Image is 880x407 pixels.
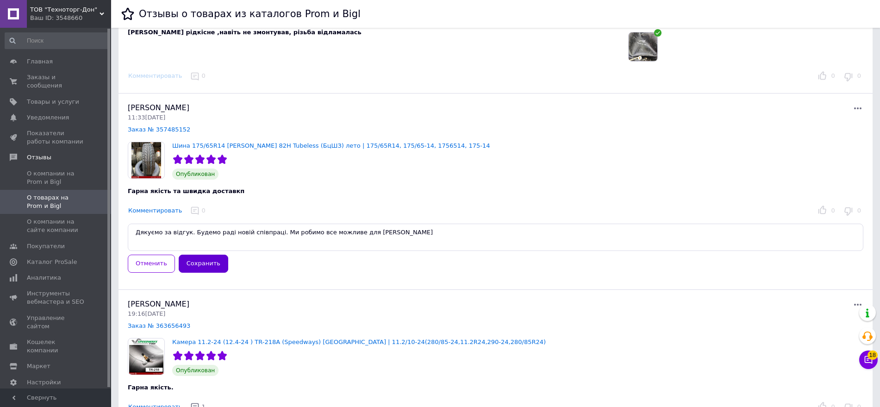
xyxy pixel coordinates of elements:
[27,153,51,162] span: Отзывы
[172,365,218,376] span: Опубликован
[30,14,111,22] div: Ваш ID: 3548660
[27,362,50,370] span: Маркет
[128,206,182,216] button: Комментировать
[128,142,164,178] img: Шина 175/65R14 Premiorri Solazo 82Н Tubeless (БцШЗ) лето | 175/65R14, 175/65-14, 1756514, 175-14
[27,218,86,234] span: О компании на сайте компании
[868,351,878,360] span: 18
[172,338,546,345] a: Камера 11.2-24 (12.4-24 ) TR-218A (Speedways) [GEOGRAPHIC_DATA] | 11.2/10-24(280/85-24,11.2R24,29...
[27,129,86,146] span: Показатели работы компании
[27,338,86,355] span: Кошелек компании
[859,351,878,369] button: Чат с покупателем18
[27,378,61,387] span: Настройки
[128,322,190,329] a: Заказ № 363656493
[128,338,164,375] img: Камера 11.2-24 (12.4-24 ) TR-218A (Speedways) Индия | 11.2/10-24(280/85-24,11.2R24,290-24,280/85R24)
[172,142,490,149] a: Шина 175/65R14 [PERSON_NAME] 82Н Tubeless (БцШЗ) лето | 175/65R14, 175/65-14, 1756514, 175-14
[139,8,361,19] h1: Отзывы о товарах из каталогов Prom и Bigl
[27,314,86,331] span: Управление сайтом
[30,6,100,14] span: ТОВ "Техноторг-Дон"
[128,188,244,194] span: Гарна якість та швидка доставкп
[27,258,77,266] span: Каталог ProSale
[128,255,175,273] button: Отменить
[172,169,218,180] span: Опубликован
[128,224,863,251] textarea: Дякуємо за відгук. Будемо раді новій співпраці. Ми робимо все можливе для [PERSON_NAME]
[128,310,165,317] span: 19:16[DATE]
[27,73,86,90] span: Заказы и сообщения
[128,300,189,308] span: [PERSON_NAME]
[27,194,86,210] span: О товарах на Prom и Bigl
[27,169,86,186] span: О компании на Prom и Bigl
[5,32,109,49] input: Поиск
[128,29,362,36] span: [PERSON_NAME] рідкісне ,навіть не змонтував, різьба відламалась
[27,242,65,250] span: Покупатели
[27,98,79,106] span: Товары и услуги
[179,255,228,273] button: Сохранить
[27,57,53,66] span: Главная
[27,113,69,122] span: Уведомления
[128,384,174,391] span: Гарна якість.
[128,103,189,112] span: [PERSON_NAME]
[27,289,86,306] span: Инструменты вебмастера и SEO
[27,274,61,282] span: Аналитика
[128,126,190,133] a: Заказ № 357485152
[128,114,165,121] span: 11:33[DATE]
